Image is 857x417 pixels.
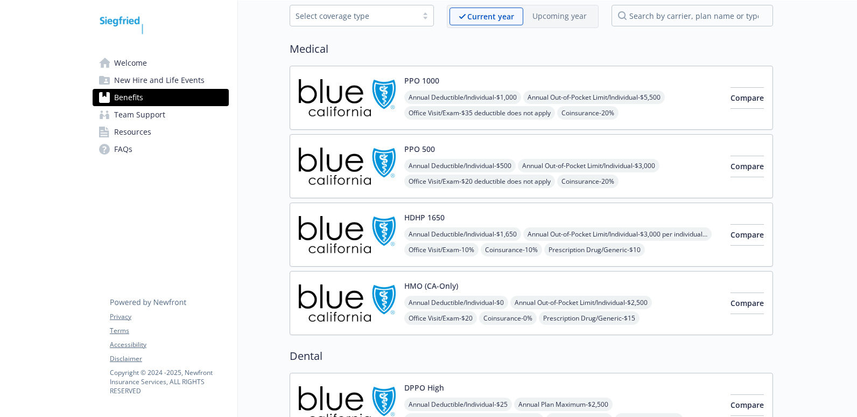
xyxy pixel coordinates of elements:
h2: Dental [290,348,773,364]
span: Upcoming year [523,8,596,25]
p: Copyright © 2024 - 2025 , Newfront Insurance Services, ALL RIGHTS RESERVED [110,368,228,395]
span: New Hire and Life Events [114,72,205,89]
span: Coinsurance - 10% [481,243,542,256]
a: Accessibility [110,340,228,350]
span: Compare [730,93,764,103]
span: Benefits [114,89,143,106]
input: search by carrier, plan name or type [612,5,773,26]
span: Compare [730,400,764,410]
button: PPO 1000 [404,75,439,86]
img: Blue Shield of California carrier logo [299,143,396,189]
button: Compare [730,224,764,246]
span: Welcome [114,54,147,72]
img: Blue Shield of California carrier logo [299,75,396,121]
span: Annual Deductible/Individual - $1,650 [404,227,521,241]
span: FAQs [114,141,132,158]
span: Coinsurance - 0% [479,311,537,325]
a: New Hire and Life Events [93,72,229,89]
button: Compare [730,156,764,177]
a: Team Support [93,106,229,123]
span: Annual Out-of-Pocket Limit/Individual - $3,000 [518,159,659,172]
span: Compare [730,161,764,171]
p: Upcoming year [532,10,587,22]
p: Current year [467,11,514,22]
span: Compare [730,230,764,240]
span: Coinsurance - 20% [557,106,619,120]
span: Annual Out-of-Pocket Limit/Individual - $5,500 [523,91,665,104]
div: Select coverage type [296,10,412,22]
img: Blue Shield of California carrier logo [299,280,396,326]
span: Office Visit/Exam - $35 deductible does not apply [404,106,555,120]
span: Office Visit/Exam - 10% [404,243,479,256]
button: Compare [730,293,764,314]
span: Office Visit/Exam - $20 [404,311,477,325]
span: Annual Deductible/Individual - $0 [404,296,508,309]
span: Annual Plan Maximum - $2,500 [514,398,613,411]
span: Annual Deductible/Individual - $25 [404,398,512,411]
span: Prescription Drug/Generic - $10 [544,243,645,256]
a: FAQs [93,141,229,158]
span: Annual Deductible/Individual - $1,000 [404,91,521,104]
span: Prescription Drug/Generic - $15 [539,311,640,325]
a: Welcome [93,54,229,72]
button: Compare [730,87,764,109]
span: Office Visit/Exam - $20 deductible does not apply [404,175,555,188]
span: Annual Out-of-Pocket Limit/Individual - $2,500 [510,296,652,309]
a: Resources [93,123,229,141]
button: PPO 500 [404,143,435,155]
span: Annual Deductible/Individual - $500 [404,159,516,172]
span: Resources [114,123,151,141]
button: HMO (CA-Only) [404,280,458,291]
span: Team Support [114,106,165,123]
a: Benefits [93,89,229,106]
a: Privacy [110,312,228,322]
h2: Medical [290,41,773,57]
a: Terms [110,326,228,336]
button: DPPO High [404,382,444,393]
span: Annual Out-of-Pocket Limit/Individual - $3,000 per individual / $3,500 per family member [523,227,712,241]
a: Disclaimer [110,354,228,364]
img: Blue Shield of California carrier logo [299,212,396,258]
span: Coinsurance - 20% [557,175,619,188]
button: HDHP 1650 [404,212,445,223]
span: Compare [730,298,764,308]
button: Compare [730,394,764,416]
